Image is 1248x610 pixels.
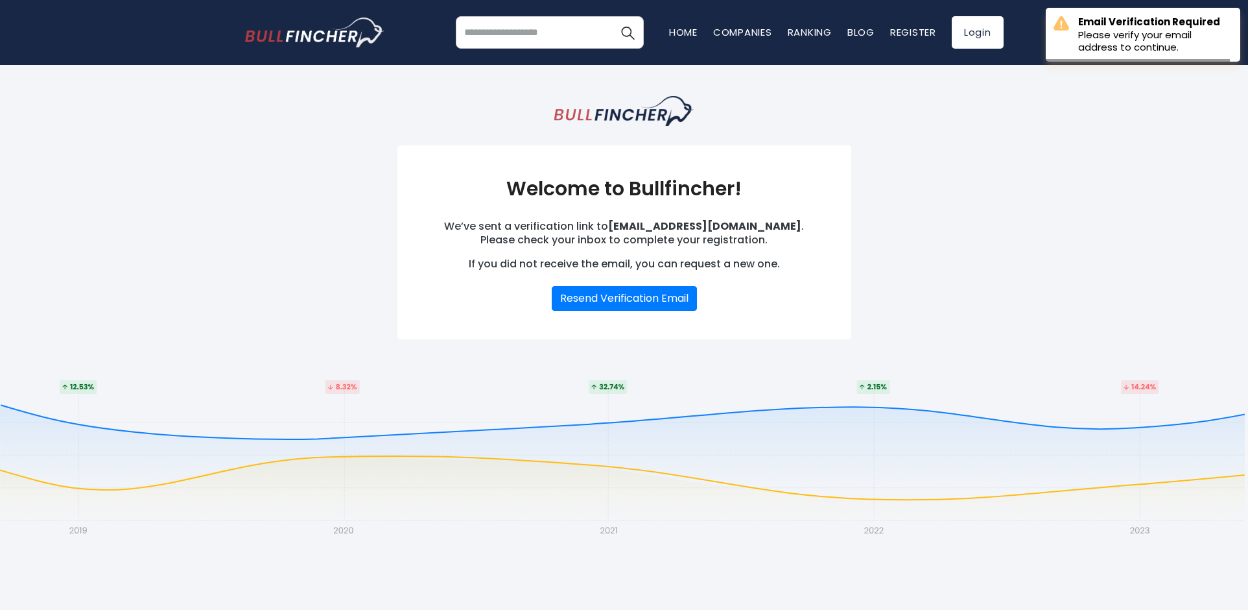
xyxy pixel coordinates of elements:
[245,18,384,47] img: bullfincher logo
[426,220,823,247] p: We’ve sent a verification link to . Please check your inbox to complete your registration.
[608,219,801,234] strong: [EMAIL_ADDRESS][DOMAIN_NAME]
[611,16,644,49] button: Search
[669,25,698,39] a: Home
[788,25,832,39] a: Ranking
[245,18,384,47] a: Go to homepage
[426,258,823,271] p: If you did not receive the email, you can request a new one.
[1078,16,1232,54] div: Please verify your email address to continue.
[890,25,936,39] a: Register
[952,16,1004,49] a: Login
[552,286,697,311] button: Resend Verification Email
[847,25,875,39] a: Blog
[1078,15,1220,29] strong: Email Verification Required
[426,174,823,204] h3: Welcome to Bullfincher!
[713,25,772,39] a: Companies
